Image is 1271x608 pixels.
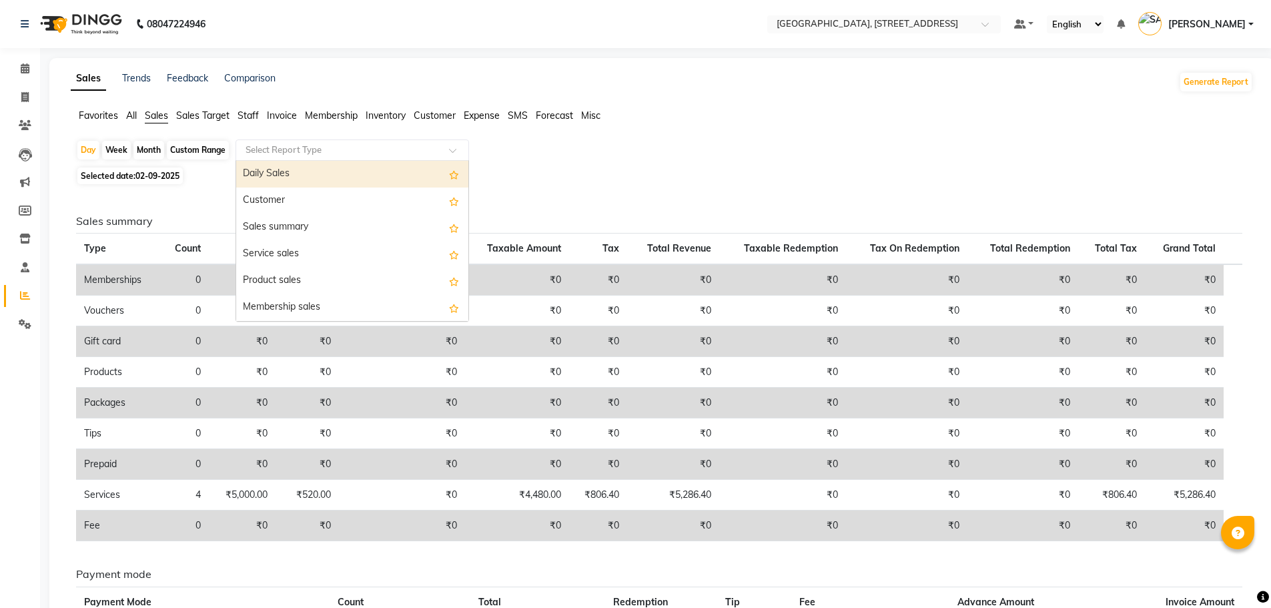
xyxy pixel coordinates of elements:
[1095,242,1137,254] span: Total Tax
[167,141,229,160] div: Custom Range
[224,72,276,84] a: Comparison
[465,326,568,357] td: ₹0
[465,418,568,449] td: ₹0
[1163,242,1216,254] span: Grand Total
[77,141,99,160] div: Day
[366,109,406,121] span: Inventory
[569,449,627,480] td: ₹0
[76,449,161,480] td: Prepaid
[719,264,846,296] td: ₹0
[744,242,838,254] span: Taxable Redemption
[338,596,364,608] span: Count
[276,357,338,388] td: ₹0
[569,418,627,449] td: ₹0
[1078,388,1145,418] td: ₹0
[719,357,846,388] td: ₹0
[161,480,209,511] td: 4
[102,141,131,160] div: Week
[990,242,1070,254] span: Total Redemption
[569,480,627,511] td: ₹806.40
[613,596,668,608] span: Redemption
[449,166,459,182] span: Add this report to Favorites List
[175,242,201,254] span: Count
[627,511,719,541] td: ₹0
[1078,511,1145,541] td: ₹0
[76,418,161,449] td: Tips
[161,511,209,541] td: 0
[276,449,338,480] td: ₹0
[719,418,846,449] td: ₹0
[846,296,967,326] td: ₹0
[719,296,846,326] td: ₹0
[846,511,967,541] td: ₹0
[161,296,209,326] td: 0
[209,418,276,449] td: ₹0
[465,511,568,541] td: ₹0
[209,388,276,418] td: ₹0
[236,214,468,241] div: Sales summary
[339,388,466,418] td: ₹0
[1145,511,1224,541] td: ₹0
[236,241,468,268] div: Service sales
[236,268,468,294] div: Product sales
[846,418,967,449] td: ₹0
[627,357,719,388] td: ₹0
[719,511,846,541] td: ₹0
[238,109,259,121] span: Staff
[508,109,528,121] span: SMS
[846,264,967,296] td: ₹0
[449,300,459,316] span: Add this report to Favorites List
[627,388,719,418] td: ₹0
[161,357,209,388] td: 0
[209,511,276,541] td: ₹0
[627,480,719,511] td: ₹5,286.40
[465,296,568,326] td: ₹0
[77,168,183,184] span: Selected date:
[1145,264,1224,296] td: ₹0
[76,326,161,357] td: Gift card
[627,326,719,357] td: ₹0
[1145,357,1224,388] td: ₹0
[339,449,466,480] td: ₹0
[126,109,137,121] span: All
[846,480,967,511] td: ₹0
[627,296,719,326] td: ₹0
[34,5,125,43] img: logo
[870,242,959,254] span: Tax On Redemption
[209,264,276,296] td: ₹0
[147,5,205,43] b: 08047224946
[414,109,456,121] span: Customer
[209,449,276,480] td: ₹0
[176,109,230,121] span: Sales Target
[161,388,209,418] td: 0
[465,357,568,388] td: ₹0
[76,296,161,326] td: Vouchers
[569,326,627,357] td: ₹0
[569,296,627,326] td: ₹0
[209,296,276,326] td: ₹0
[1078,480,1145,511] td: ₹806.40
[1078,357,1145,388] td: ₹0
[236,188,468,214] div: Customer
[569,357,627,388] td: ₹0
[1145,326,1224,357] td: ₹0
[236,294,468,321] div: Membership sales
[79,109,118,121] span: Favorites
[464,109,500,121] span: Expense
[1145,296,1224,326] td: ₹0
[719,388,846,418] td: ₹0
[339,357,466,388] td: ₹0
[267,109,297,121] span: Invoice
[161,264,209,296] td: 0
[276,326,338,357] td: ₹0
[967,449,1078,480] td: ₹0
[84,242,106,254] span: Type
[846,449,967,480] td: ₹0
[846,326,967,357] td: ₹0
[967,511,1078,541] td: ₹0
[122,72,151,84] a: Trends
[161,418,209,449] td: 0
[536,109,573,121] span: Forecast
[647,242,711,254] span: Total Revenue
[967,264,1078,296] td: ₹0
